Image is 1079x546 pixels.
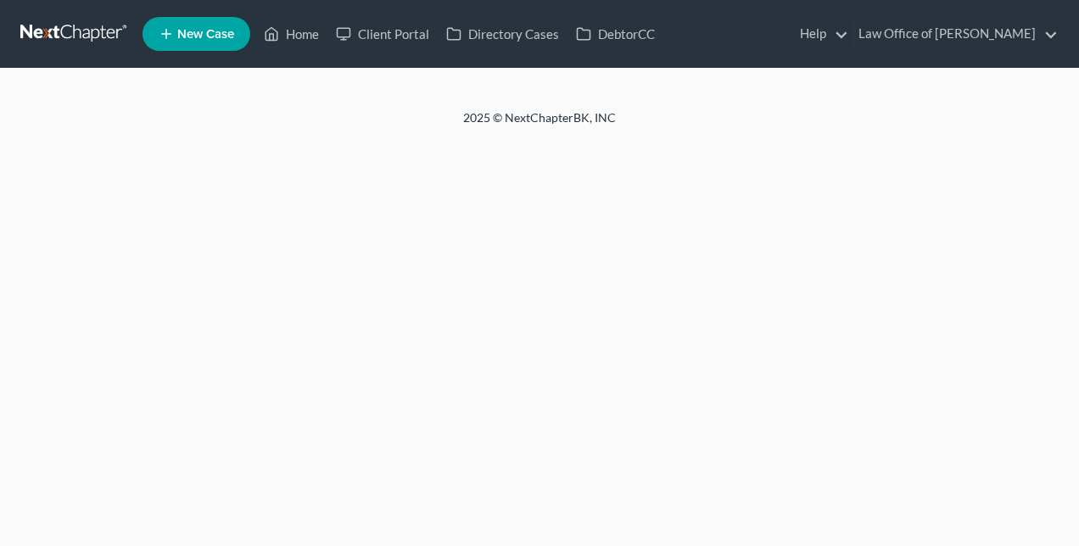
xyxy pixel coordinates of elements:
[327,19,438,49] a: Client Portal
[791,19,848,49] a: Help
[143,17,250,51] new-legal-case-button: New Case
[56,109,1023,140] div: 2025 © NextChapterBK, INC
[255,19,327,49] a: Home
[438,19,567,49] a: Directory Cases
[567,19,663,49] a: DebtorCC
[850,19,1058,49] a: Law Office of [PERSON_NAME]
